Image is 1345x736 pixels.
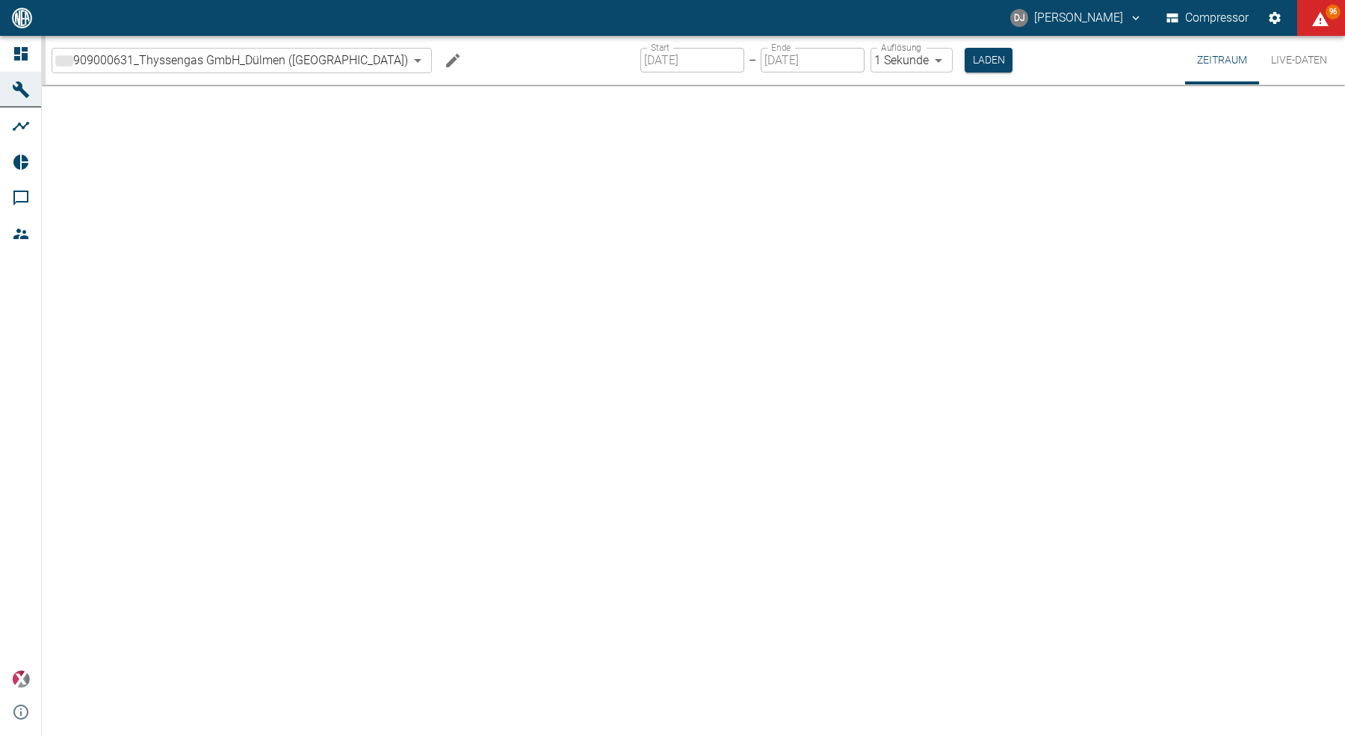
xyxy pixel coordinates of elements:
button: Zeitraum [1185,36,1259,84]
span: 96 [1326,4,1341,19]
p: – [749,52,756,69]
button: Compressor [1163,4,1252,31]
div: DJ [1010,9,1028,27]
img: logo [10,7,34,28]
input: DD.MM.YYYY [761,48,865,72]
img: Xplore Logo [12,670,30,688]
label: Ende [771,41,791,54]
label: Auflösung [881,41,921,54]
div: 1 Sekunde [871,48,953,72]
a: 909000631_Thyssengas GmbH_Dülmen ([GEOGRAPHIC_DATA]) [55,52,408,69]
button: Live-Daten [1259,36,1339,84]
input: DD.MM.YYYY [640,48,744,72]
button: david.jasper@nea-x.de [1008,4,1145,31]
button: Machine bearbeiten [438,46,468,75]
label: Start [651,41,670,54]
span: 909000631_Thyssengas GmbH_Dülmen ([GEOGRAPHIC_DATA]) [73,52,408,69]
button: Laden [965,48,1012,72]
button: Einstellungen [1261,4,1288,31]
